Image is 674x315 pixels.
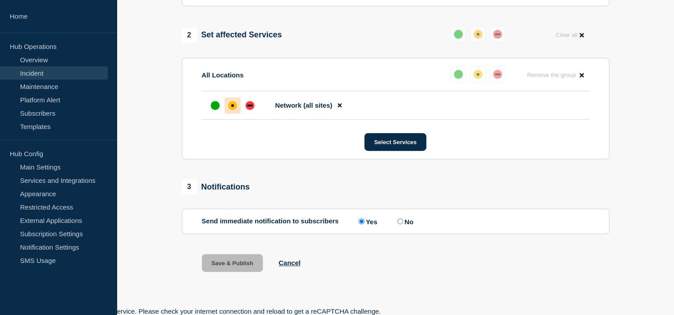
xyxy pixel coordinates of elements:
div: up [454,70,463,79]
div: up [454,30,463,39]
input: No [397,218,403,224]
span: Network (all sites) [275,101,332,109]
button: up [450,26,466,42]
button: affected [470,66,486,82]
div: down [493,70,502,79]
button: Save & Publish [202,254,263,272]
div: Send immediate notification to subscribers [202,217,589,226]
div: Notifications [182,179,250,194]
span: Remove the group [527,72,576,78]
button: Select Services [364,133,426,151]
div: down [245,101,254,110]
span: 3 [182,179,197,194]
div: affected [474,30,482,39]
p: Send immediate notification to subscribers [202,217,339,226]
button: Remove the group [522,66,589,84]
button: down [490,26,506,42]
div: down [493,30,502,39]
div: Set affected Services [182,28,282,43]
button: up [450,66,466,82]
div: up [211,101,220,110]
label: No [395,217,413,226]
button: Cancel [278,259,300,267]
span: 2 [182,28,197,43]
p: All Locations [202,71,244,79]
input: Yes [359,218,364,224]
label: Yes [356,217,377,226]
button: Clear all [550,26,589,44]
button: down [490,66,506,82]
div: affected [474,70,482,79]
div: affected [228,101,237,110]
button: affected [470,26,486,42]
